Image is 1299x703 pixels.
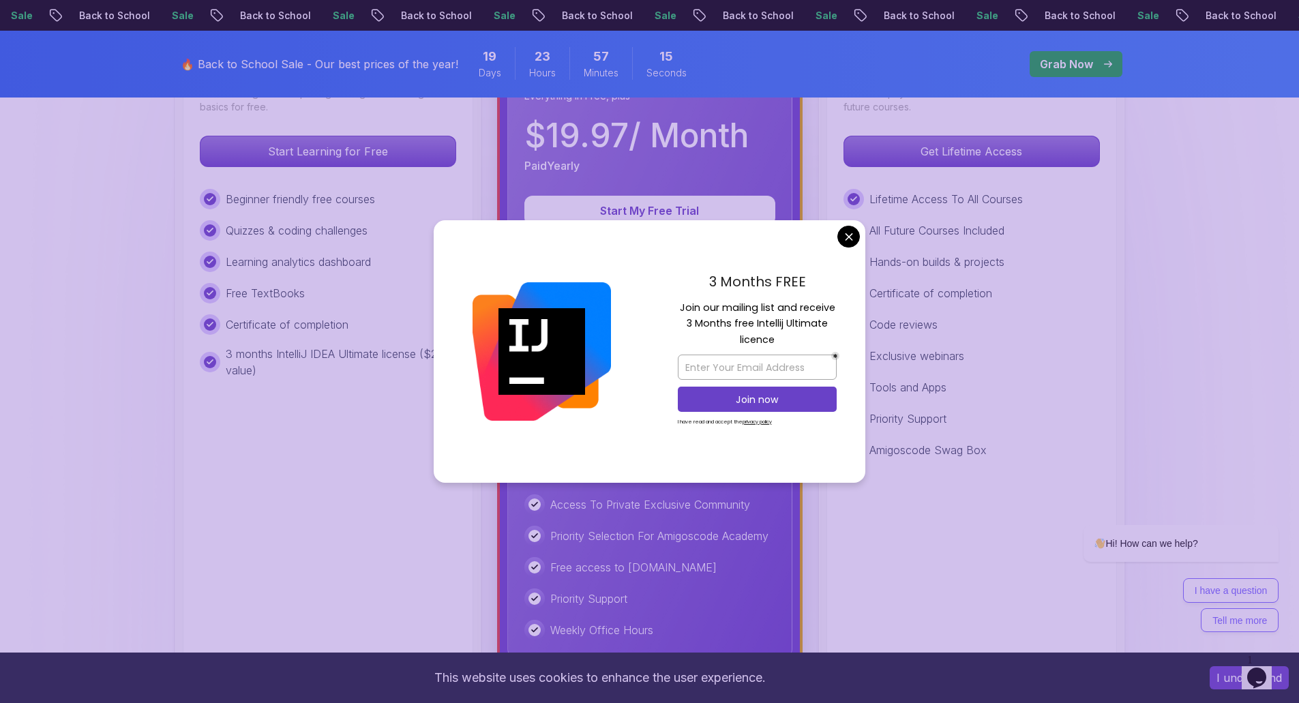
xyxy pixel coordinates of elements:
p: Certificate of completion [226,316,348,333]
p: Certificate of completion [869,285,992,301]
span: 57 Minutes [593,47,609,66]
p: Amigoscode Swag Box [869,442,987,458]
iframe: chat widget [1242,648,1285,689]
p: Back to School [1195,9,1287,23]
p: $ 19.97 / Month [524,119,749,152]
p: Lifetime Access To All Courses [869,191,1023,207]
iframe: chat widget [1040,402,1285,642]
p: 🔥 Back to School Sale - Our best prices of the year! [181,56,458,72]
p: Back to School [390,9,483,23]
p: Sale [322,9,365,23]
span: Days [479,66,501,80]
p: Tools and Apps [869,379,946,395]
p: Code reviews [869,316,938,333]
p: Sale [483,9,526,23]
span: Minutes [584,66,618,80]
button: Get Lifetime Access [843,136,1100,167]
p: Free access to [DOMAIN_NAME] [550,559,717,575]
p: Sale [966,9,1009,23]
p: Grab Now [1040,56,1093,72]
p: Access To Private Exclusive Community [550,496,750,513]
p: Get Lifetime Access [844,136,1099,166]
p: All Future Courses Included [869,222,1004,239]
p: Sale [161,9,205,23]
p: Priority Selection For Amigoscode Academy [550,528,768,544]
p: Back to School [712,9,805,23]
a: Start Learning for Free [200,145,456,158]
span: 19 Days [483,47,496,66]
p: Weekly Office Hours [550,622,653,638]
p: Ideal for beginners exploring coding and learning the basics for free. [200,87,456,114]
button: Start My Free Trial [524,196,775,226]
p: Beginner friendly free courses [226,191,375,207]
span: 15 Seconds [659,47,673,66]
p: Priority Support [869,410,946,427]
p: Priority Support [550,590,627,607]
p: Exclusive webinars [869,348,964,364]
span: 23 Hours [535,47,550,66]
p: Back to School [229,9,322,23]
span: Seconds [646,66,687,80]
p: Sale [644,9,687,23]
button: Accept cookies [1210,666,1289,689]
p: Back to School [1034,9,1126,23]
p: Quizzes & coding challenges [226,222,368,239]
p: Hands-on builds & projects [869,254,1004,270]
a: Get Lifetime Access [843,145,1100,158]
p: One-time payment for lifetime access to all current and future courses. [843,87,1100,114]
p: Paid Yearly [524,158,580,174]
p: Free TextBooks [226,285,305,301]
p: Back to School [68,9,161,23]
button: Start Learning for Free [200,136,456,167]
div: This website uses cookies to enhance the user experience. [10,663,1189,693]
p: Learning analytics dashboard [226,254,371,270]
span: Hours [529,66,556,80]
p: 3 months IntelliJ IDEA Ultimate license ($249 value) [226,346,456,378]
p: Start My Free Trial [541,203,759,219]
p: Back to School [873,9,966,23]
p: Sale [1126,9,1170,23]
p: Back to School [551,9,644,23]
p: Sale [805,9,848,23]
p: Start Learning for Free [200,136,456,166]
